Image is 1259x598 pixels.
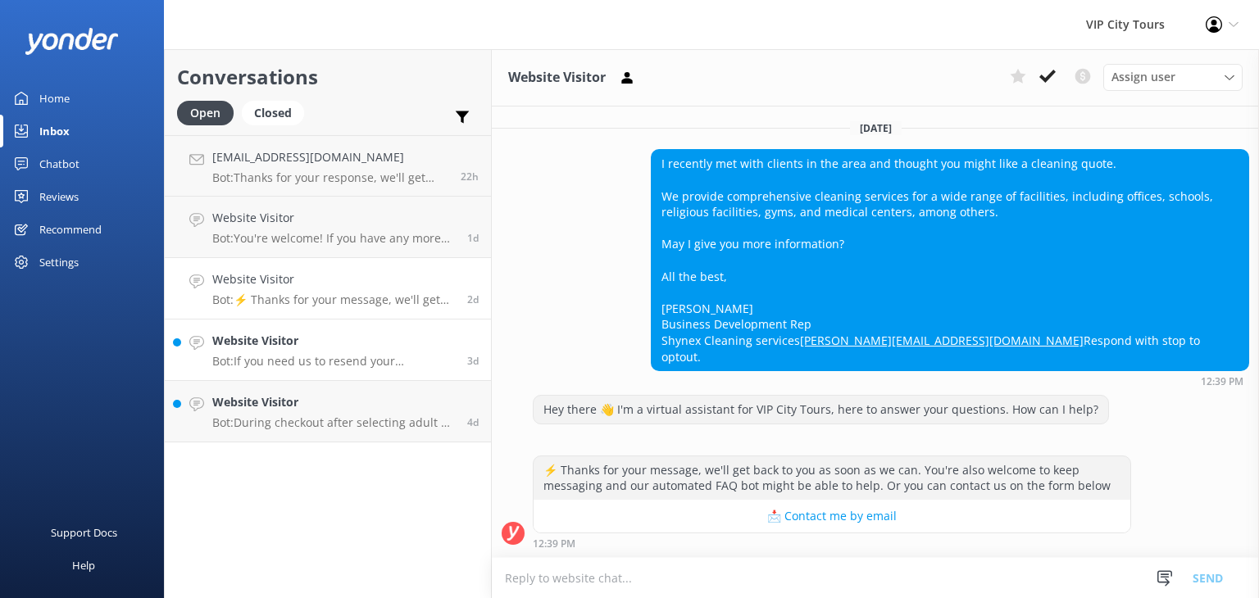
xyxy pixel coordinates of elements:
div: Support Docs [51,516,117,549]
a: Closed [242,103,312,121]
span: Sep 22 2025 07:11pm (UTC -06:00) America/Mexico_City [467,415,479,429]
h4: [EMAIL_ADDRESS][DOMAIN_NAME] [212,148,448,166]
span: Sep 26 2025 08:25am (UTC -06:00) America/Mexico_City [461,170,479,183]
div: Help [72,549,95,582]
div: Assign User [1103,64,1243,90]
div: I recently met with clients in the area and thought you might like a cleaning quote. We provide c... [652,150,1248,370]
img: yonder-white-logo.png [25,28,119,55]
a: Website VisitorBot:You're welcome! If you have any more questions, feel free to ask.1d [165,197,491,258]
p: Bot: You're welcome! If you have any more questions, feel free to ask. [212,231,455,246]
span: Sep 25 2025 05:57pm (UTC -06:00) America/Mexico_City [467,231,479,245]
div: Settings [39,246,79,279]
span: Assign user [1111,68,1175,86]
span: [DATE] [850,121,902,135]
span: Sep 23 2025 11:04am (UTC -06:00) America/Mexico_City [467,354,479,368]
a: Website VisitorBot:If you need us to resend your reservation confirmation, please email the VIP C... [165,319,491,381]
h4: Website Visitor [212,270,455,288]
div: Sep 24 2025 11:39am (UTC -06:00) America/Mexico_City [651,375,1249,387]
div: ⚡ Thanks for your message, we'll get back to you as soon as we can. You're also welcome to keep m... [534,456,1130,500]
h2: Conversations [177,61,479,93]
div: Hey there 👋 I'm a virtual assistant for VIP City Tours, here to answer your questions. How can I ... [534,396,1108,424]
button: 📩 Contact me by email [534,500,1130,532]
div: Sep 24 2025 11:39am (UTC -06:00) America/Mexico_City [533,537,1131,549]
a: Website VisitorBot:During checkout after selecting adult or child, enter the promo code "PROMO" t... [165,381,491,442]
p: Bot: During checkout after selecting adult or child, enter the promo code "PROMO" to receive the ... [212,415,455,430]
div: Open [177,101,234,125]
div: Recommend [39,213,102,246]
div: Reviews [39,180,79,213]
p: Bot: Thanks for your response, we'll get back to you as soon as we can during opening hours. [212,170,448,185]
div: Chatbot [39,147,80,180]
h3: Website Visitor [508,67,606,88]
span: Sep 24 2025 11:39am (UTC -06:00) America/Mexico_City [467,292,479,306]
p: Bot: If you need us to resend your reservation confirmation, please email the VIP City Tours team... [212,354,455,369]
a: [EMAIL_ADDRESS][DOMAIN_NAME]Bot:Thanks for your response, we'll get back to you as soon as we can... [165,135,491,197]
div: Closed [242,101,304,125]
div: Home [39,82,70,115]
h4: Website Visitor [212,393,455,411]
a: Website VisitorBot:⚡ Thanks for your message, we'll get back to you as soon as we can. You're als... [165,258,491,319]
a: Open [177,103,242,121]
h4: Website Visitor [212,209,455,227]
strong: 12:39 PM [533,539,575,549]
p: Bot: ⚡ Thanks for your message, we'll get back to you as soon as we can. You're also welcome to k... [212,292,455,307]
a: [PERSON_NAME][EMAIL_ADDRESS][DOMAIN_NAME] [800,333,1084,348]
h4: Website Visitor [212,332,455,350]
strong: 12:39 PM [1201,377,1243,387]
div: Inbox [39,115,70,147]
